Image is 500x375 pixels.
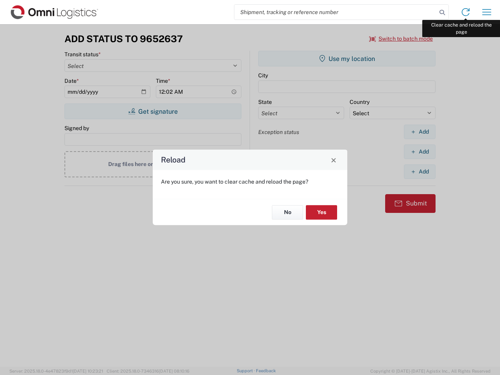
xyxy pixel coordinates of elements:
button: No [272,205,303,220]
button: Yes [306,205,337,220]
button: Close [328,154,339,165]
p: Are you sure, you want to clear cache and reload the page? [161,178,339,185]
h4: Reload [161,154,186,166]
input: Shipment, tracking or reference number [234,5,437,20]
